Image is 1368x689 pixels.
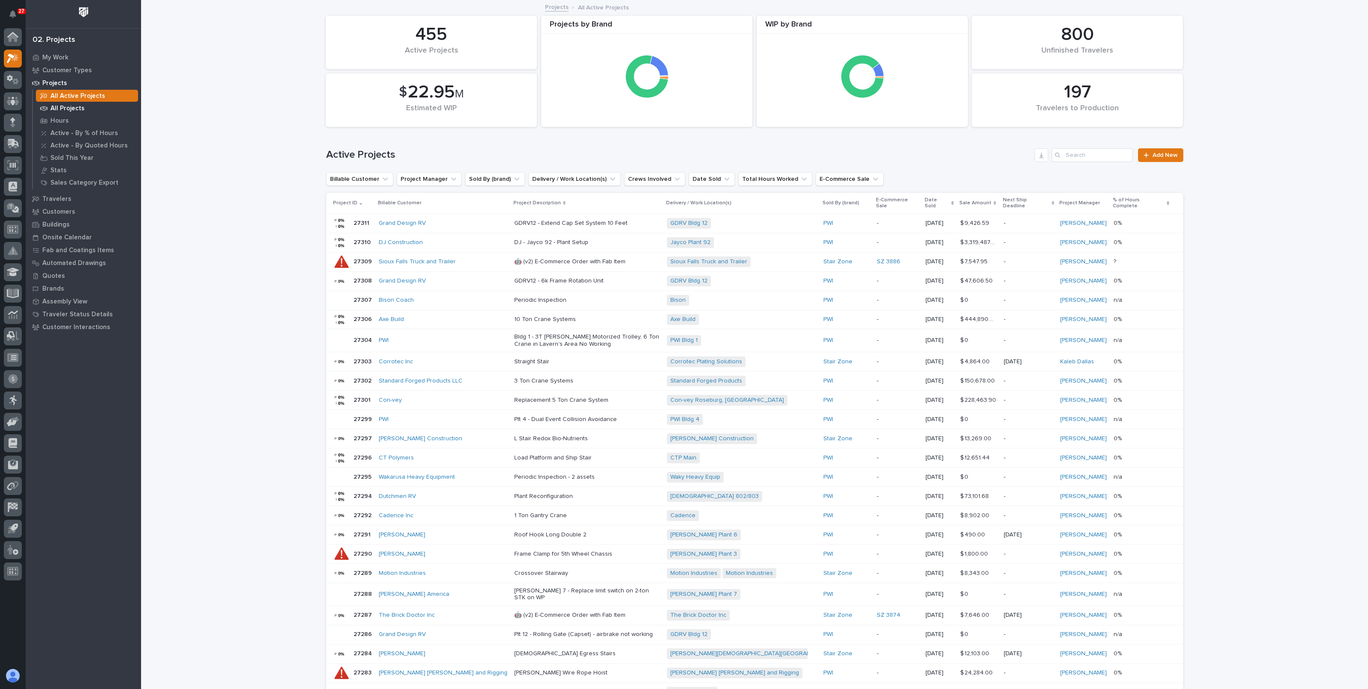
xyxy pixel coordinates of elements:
p: [DATE] [926,591,953,598]
a: PWI Bldg 4 [670,416,699,423]
p: 1 Ton Gantry Crane [514,512,660,519]
tr: 2730627306 Axe Build 10 Ton Crane SystemsAxe Build PWI -[DATE]$ 444,890.00$ 444,890.00 -[PERSON_N... [326,310,1183,329]
a: PWI [823,591,833,598]
p: 27292 [354,510,373,519]
p: - [877,551,919,558]
p: n/a [1114,589,1124,598]
a: Cadence Inc [379,512,413,519]
a: PWI [823,277,833,285]
p: 0% [1114,276,1123,285]
a: Wakarusa Heavy Equipment [379,474,455,481]
p: 3 Ton Crane Systems [514,377,660,385]
a: [PERSON_NAME] Plant 7 [670,591,737,598]
p: - [877,239,919,246]
p: [DATE] [926,454,953,462]
a: Stair Zone [823,570,852,577]
a: Bison [670,297,686,304]
p: - [1004,337,1053,344]
a: [PERSON_NAME] [1060,277,1107,285]
a: PWI [823,239,833,246]
a: Customer Types [26,64,141,77]
p: 27290 [354,549,374,558]
p: 27309 [354,256,374,265]
p: [DATE] [926,316,953,323]
p: 27304 [354,335,374,344]
a: Projects [545,2,569,12]
p: - [1004,570,1053,577]
p: Frame Clamp for 5th Wheel Chassis [514,551,660,558]
p: 0% [1114,237,1123,246]
p: - [877,474,919,481]
p: Automated Drawings [42,259,106,267]
p: [DATE] [926,258,953,265]
a: PWI [823,454,833,462]
a: GDRV Bldg 12 [670,220,708,227]
p: Projects [42,79,67,87]
p: $ 4,864.00 [960,356,991,365]
a: Quotes [26,269,141,282]
a: Travelers [26,192,141,205]
a: Buildings [26,218,141,231]
p: - [877,493,919,500]
a: Hours [33,115,141,127]
p: $ 0 [960,335,970,344]
a: Active - By Quoted Hours [33,139,141,151]
tr: 2730427304 PWI Bldg 1 - 3T [PERSON_NAME] Motorized Trolley, 6 Ton Crane in Lavern's Area No Worki... [326,329,1183,352]
p: - [877,337,919,344]
a: Add New [1138,148,1183,162]
a: Customers [26,205,141,218]
a: Assembly View [26,295,141,308]
a: GDRV Bldg 12 [670,277,708,285]
a: Stair Zone [823,435,852,442]
p: 27302 [354,376,373,385]
a: Grand Design RV [379,220,426,227]
a: Axe Build [379,316,404,323]
p: 27288 [354,589,374,598]
a: [PERSON_NAME] [1060,531,1107,539]
p: 0% [1114,314,1123,323]
a: PWI [823,220,833,227]
p: 27295 [354,472,373,481]
a: Onsite Calendar [26,231,141,244]
a: Con-vey Roseburg, [GEOGRAPHIC_DATA] [670,397,784,404]
p: $ 150,678.00 [960,376,997,385]
p: Sold This Year [50,154,94,162]
a: CT Polymers [379,454,414,462]
a: [PERSON_NAME] [1060,258,1107,265]
a: [PERSON_NAME] Plant 6 [670,531,737,539]
p: - [1004,474,1053,481]
p: - [1004,239,1053,246]
p: [DATE] [926,297,953,304]
p: 0% [1114,395,1123,404]
p: [DATE] [926,277,953,285]
p: - [877,316,919,323]
p: Periodic Inspection - 2 assets [514,474,660,481]
a: Automated Drawings [26,256,141,269]
p: [DATE] [926,239,953,246]
p: 27291 [354,530,372,539]
a: [PERSON_NAME] [1060,337,1107,344]
tr: 2729927299 PWI Plt 4 - Dual Event Collision AvoidancePWI Bldg 4 PWI -[DATE]$ 0$ 0 -[PERSON_NAME] ... [326,410,1183,429]
a: Sioux Falls Truck and Trailer [379,258,456,265]
a: [PERSON_NAME] Plant 3 [670,551,737,558]
a: Active - By % of Hours [33,127,141,139]
a: [PERSON_NAME] [1060,316,1107,323]
a: [DEMOGRAPHIC_DATA] 802/803 [670,493,759,500]
p: [DATE] [926,435,953,442]
p: - [1004,377,1053,385]
p: 0% [1114,433,1123,442]
button: Billable Customer [326,172,393,186]
a: Standard Forged Products [670,377,742,385]
p: 0% [1114,568,1123,577]
tr: 2730127301 Con-vey Replacement 5 Ton Crane SystemCon-vey Roseburg, [GEOGRAPHIC_DATA] PWI -[DATE]$... [326,391,1183,410]
p: 27296 [354,453,374,462]
p: - [1004,297,1053,304]
p: 27306 [354,314,374,323]
p: [DATE] [926,493,953,500]
a: [PERSON_NAME] [1060,454,1107,462]
p: - [1004,493,1053,500]
p: [DATE] [926,474,953,481]
p: $ 7,547.95 [960,256,989,265]
p: Brands [42,285,64,293]
p: $ 228,463.90 [960,395,998,404]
